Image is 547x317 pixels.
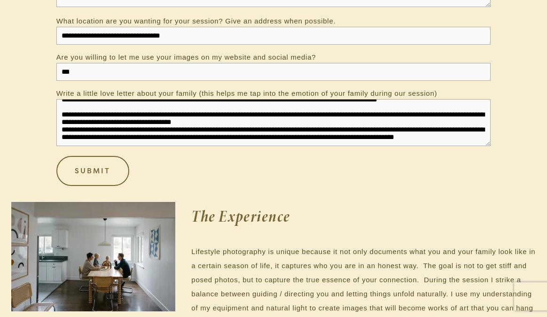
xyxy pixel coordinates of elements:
[56,156,129,186] button: SubmitSubmit
[56,89,437,97] span: Write a little love letter about your family (this helps me tap into the emotion of your family d...
[191,205,289,227] strong: The Experience
[75,166,110,176] span: Submit
[56,17,336,25] span: What location are you wanting for your session? Give an address when possible.
[56,53,316,61] span: Are you willing to let me use your images on my website and social media?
